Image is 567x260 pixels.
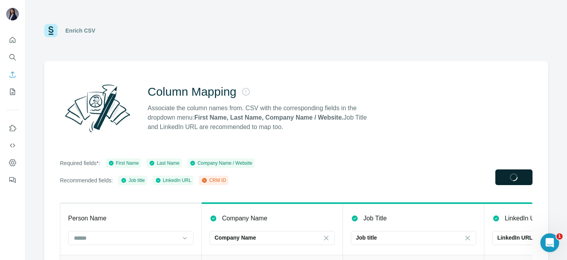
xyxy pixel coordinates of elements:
div: CRM ID [201,177,226,184]
p: Company Name [215,234,256,242]
p: Person Name [68,214,107,223]
p: LinkedIn URL [505,214,543,223]
h2: Column Mapping [148,85,237,99]
button: Dashboard [6,156,19,170]
p: Job title [356,234,377,242]
div: First Name [108,160,139,167]
button: Feedback [6,173,19,187]
div: LinkedIn URL [155,177,191,184]
button: Use Surfe API [6,138,19,153]
span: 1 [556,233,563,240]
img: Surfe Logo [44,24,58,37]
div: Job title [121,177,144,184]
p: Company Name [222,214,267,223]
strong: First Name, Last Name, Company Name / Website. [194,114,343,121]
button: Use Surfe on LinkedIn [6,121,19,135]
button: Enrich CSV [6,67,19,82]
div: Last Name [149,160,179,167]
p: LinkedIn URL [497,234,533,242]
p: Required fields*: [60,159,100,167]
img: Avatar [6,8,19,20]
p: Associate the column names from. CSV with the corresponding fields in the dropdown menu: Job Titl... [148,104,374,132]
img: Surfe Illustration - Column Mapping [60,80,135,136]
button: Quick start [6,33,19,47]
button: Search [6,50,19,64]
iframe: Intercom live chat [540,233,559,252]
div: Enrich CSV [65,27,95,35]
p: Job Title [363,214,387,223]
div: Company Name / Website [190,160,252,167]
p: Recommended fields: [60,176,113,184]
button: My lists [6,85,19,99]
